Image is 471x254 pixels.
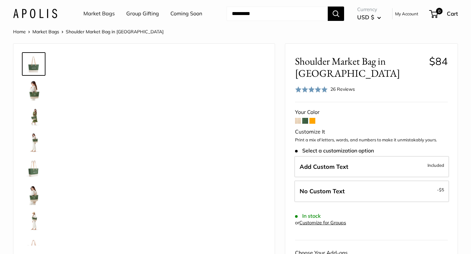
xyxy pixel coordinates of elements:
[23,158,44,179] img: Shoulder Market Bag in Field Green
[294,181,449,202] label: Leave Blank
[170,9,202,19] a: Coming Soon
[22,78,45,102] a: Shoulder Market Bag in Field Green
[13,9,57,18] img: Apolis
[83,9,115,19] a: Market Bags
[126,9,159,19] a: Group Gifting
[227,7,328,21] input: Search...
[23,210,44,231] img: Shoulder Market Bag in Field Green
[427,161,444,169] span: Included
[330,86,355,92] span: 26 Reviews
[328,7,344,21] button: Search
[295,148,374,154] span: Select a customization option
[22,131,45,154] a: Shoulder Market Bag in Field Green
[32,29,59,35] a: Market Bags
[295,107,448,117] div: Your Color
[295,55,424,79] span: Shoulder Market Bag in [GEOGRAPHIC_DATA]
[22,157,45,180] a: Shoulder Market Bag in Field Green
[23,184,44,205] img: Shoulder Market Bag in Field Green
[295,218,346,227] div: or
[22,52,45,76] a: Shoulder Market Bag in Field Green
[395,10,418,18] a: My Account
[299,220,346,226] a: Customize for Groups
[13,29,26,35] a: Home
[295,127,448,137] div: Customize It
[300,187,345,195] span: No Custom Text
[447,10,458,17] span: Cart
[295,213,321,219] span: In stock
[429,55,448,68] span: $84
[437,186,444,194] span: -
[66,29,164,35] span: Shoulder Market Bag in [GEOGRAPHIC_DATA]
[430,8,458,19] a: 0 Cart
[23,54,44,74] img: Shoulder Market Bag in Field Green
[22,183,45,206] a: Shoulder Market Bag in Field Green
[22,209,45,232] a: Shoulder Market Bag in Field Green
[300,163,348,170] span: Add Custom Text
[23,80,44,101] img: Shoulder Market Bag in Field Green
[439,187,444,192] span: $5
[295,137,448,143] p: Print a mix of letters, words, and numbers to make it unmistakably yours.
[357,14,374,21] span: USD $
[22,104,45,128] a: Shoulder Market Bag in Field Green
[357,12,381,23] button: USD $
[13,27,164,36] nav: Breadcrumb
[436,8,443,14] span: 0
[23,132,44,153] img: Shoulder Market Bag in Field Green
[23,106,44,127] img: Shoulder Market Bag in Field Green
[294,156,449,178] label: Add Custom Text
[357,5,381,14] span: Currency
